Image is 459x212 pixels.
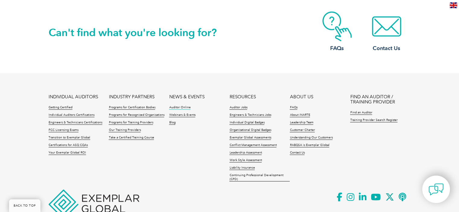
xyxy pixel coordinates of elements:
a: Leadership Team [290,121,313,125]
a: Find an Auditor [350,111,372,115]
h3: FAQs [313,45,361,52]
h3: Contact Us [362,45,411,52]
a: Transition to Exemplar Global [49,136,90,140]
a: About iNARTE [290,113,310,117]
a: NEWS & EVENTS [169,94,204,100]
img: en [450,2,457,8]
a: FAQs [313,11,361,52]
a: FAQs [290,106,297,110]
a: Conflict Management Assessment [229,143,276,147]
h2: Can't find what you're looking for? [49,28,230,37]
a: Work Style Assessment [229,158,262,163]
a: Contact Us [362,11,411,52]
a: Getting Certified [49,106,72,110]
a: Blog [169,121,175,125]
a: FCC Licensing Exams [49,128,78,132]
a: Customer Charter [290,128,315,132]
img: contact-chat.png [429,182,444,197]
img: contact-faq.webp [313,11,361,42]
a: Certifications for ASQ CQAs [49,143,88,147]
a: Engineers & Technicians Jobs [229,113,271,117]
a: Training Provider Search Register [350,118,397,122]
a: Take a Certified Training Course [109,136,154,140]
a: BACK TO TOP [9,199,40,212]
a: Individual Auditors Certifications [49,113,94,117]
a: Leadership Assessment [229,151,262,155]
a: INDIVIDUAL AUDITORS [49,94,98,100]
a: Exemplar Global Assessments [229,136,271,140]
a: Organizational Digital Badges [229,128,271,132]
a: Webinars & Events [169,113,195,117]
a: Understanding Our Customers [290,136,333,140]
a: Our Training Providers [109,128,141,132]
a: Individual Digital Badges [229,121,264,125]
a: ABOUT US [290,94,313,100]
a: Contact Us [290,151,304,155]
a: FIND AN AUDITOR / TRAINING PROVIDER [350,94,410,105]
a: Programs for Recognized Organizations [109,113,164,117]
a: Auditor Jobs [229,106,247,110]
a: Programs for Training Providers [109,121,153,125]
a: Auditor Online [169,106,190,110]
a: Programs for Certification Bodies [109,106,155,110]
a: RABQSA is Exemplar Global [290,143,329,147]
a: INDUSTRY PARTNERS [109,94,154,100]
a: Engineers & Technicians Certifications [49,121,102,125]
a: Liability Insurance [229,166,255,170]
a: Continuing Professional Development (CPD) [229,173,290,182]
a: Your Exemplar Global ROI [49,151,86,155]
a: RESOURCES [229,94,256,100]
img: contact-email.webp [362,11,411,42]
